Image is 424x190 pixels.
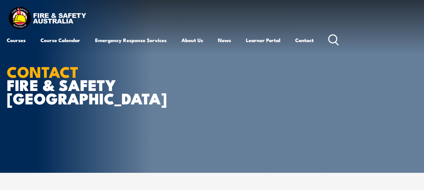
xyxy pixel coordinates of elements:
a: Emergency Response Services [95,32,167,48]
a: Learner Portal [246,32,280,48]
a: About Us [181,32,203,48]
a: Contact [295,32,314,48]
a: Courses [7,32,26,48]
strong: CONTACT [7,60,79,83]
h1: FIRE & SAFETY [GEOGRAPHIC_DATA] [7,65,173,104]
a: Course Calendar [40,32,80,48]
a: News [218,32,231,48]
